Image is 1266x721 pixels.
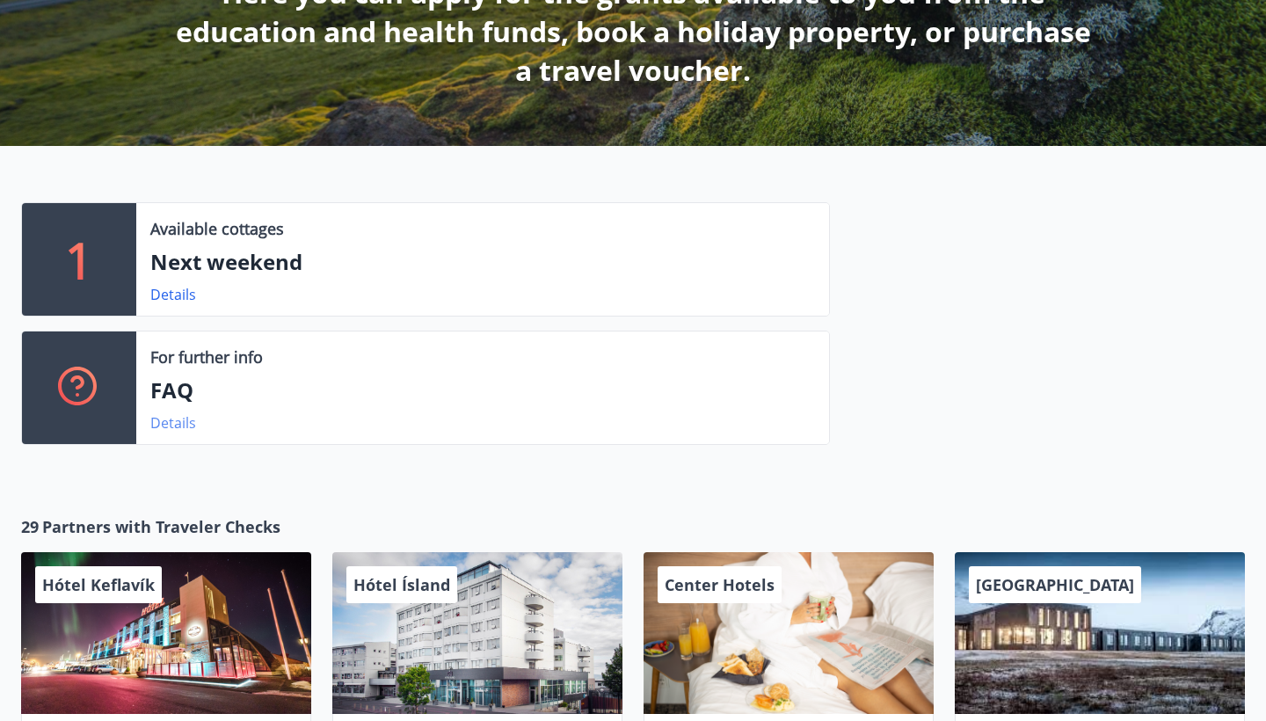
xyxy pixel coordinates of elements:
p: Next weekend [150,247,815,277]
p: For further info [150,346,263,368]
a: Details [150,285,196,304]
p: 1 [65,226,93,293]
span: Partners with Traveler Checks [42,515,280,538]
span: 29 [21,515,39,538]
span: [GEOGRAPHIC_DATA] [976,574,1134,595]
p: FAQ [150,375,815,405]
span: Hótel Ísland [353,574,450,595]
span: Center Hotels [665,574,775,595]
p: Available cottages [150,217,284,240]
a: Details [150,413,196,433]
span: Hótel Keflavík [42,574,155,595]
